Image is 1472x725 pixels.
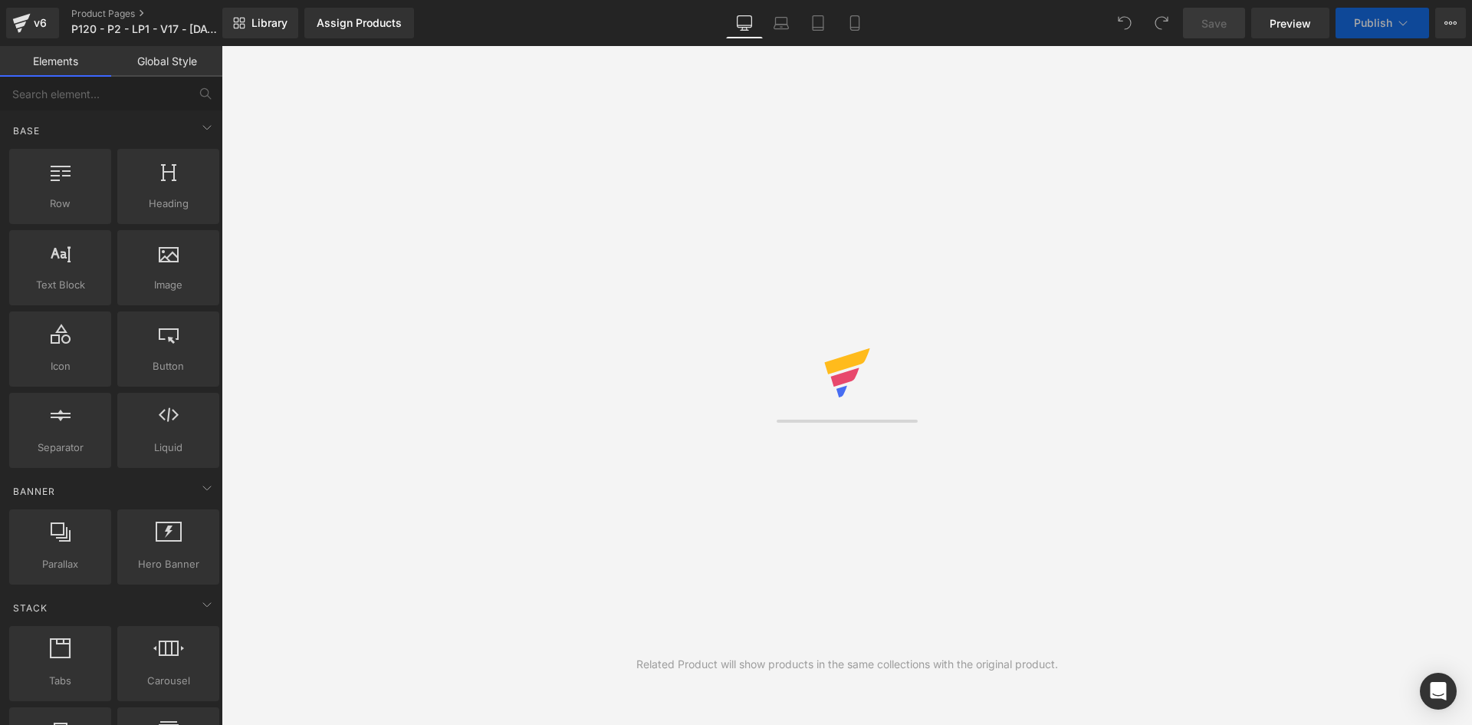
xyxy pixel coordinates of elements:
div: v6 [31,13,50,33]
button: Undo [1109,8,1140,38]
span: Base [11,124,41,138]
div: Assign Products [317,17,402,29]
a: Product Pages [71,8,247,20]
a: Tablet [800,8,836,38]
span: Save [1201,15,1227,31]
a: Laptop [763,8,800,38]
a: New Library [222,8,298,38]
span: Icon [14,358,107,374]
span: Carousel [122,673,215,689]
button: More [1435,8,1466,38]
span: Hero Banner [122,556,215,572]
a: Preview [1251,8,1329,38]
a: Global Style [111,46,222,77]
span: Parallax [14,556,107,572]
span: Button [122,358,215,374]
span: Row [14,196,107,212]
span: P120 - P2 - LP1 - V17 - [DATE] [71,23,218,35]
span: Library [251,16,287,30]
span: Liquid [122,440,215,456]
span: Tabs [14,673,107,689]
span: Text Block [14,277,107,293]
a: Desktop [726,8,763,38]
button: Publish [1336,8,1429,38]
span: Publish [1354,17,1392,29]
div: Open Intercom Messenger [1420,673,1457,710]
span: Separator [14,440,107,456]
div: Related Product will show products in the same collections with the original product. [636,656,1058,673]
span: Heading [122,196,215,212]
button: Redo [1146,8,1177,38]
span: Banner [11,484,57,499]
a: v6 [6,8,59,38]
a: Mobile [836,8,873,38]
span: Preview [1270,15,1311,31]
span: Stack [11,601,49,615]
span: Image [122,277,215,293]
